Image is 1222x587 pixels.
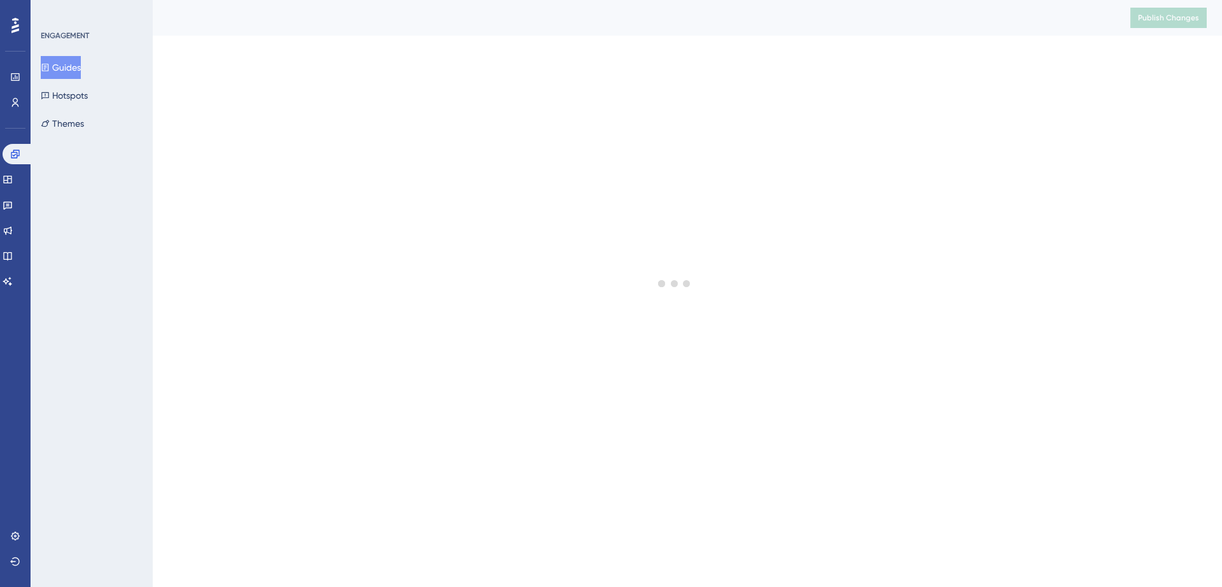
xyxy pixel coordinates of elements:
button: Hotspots [41,84,88,107]
span: Publish Changes [1138,13,1199,23]
button: Publish Changes [1130,8,1207,28]
div: ENGAGEMENT [41,31,89,41]
button: Guides [41,56,81,79]
button: Themes [41,112,84,135]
